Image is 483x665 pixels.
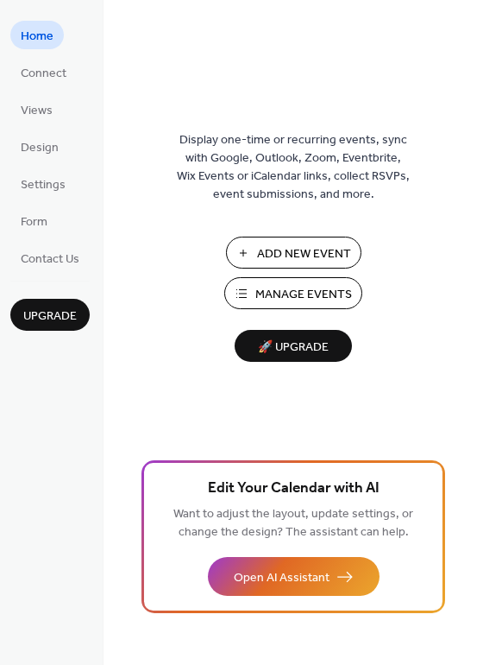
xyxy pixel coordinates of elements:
[208,557,379,596] button: Open AI Assistant
[23,307,77,326] span: Upgrade
[173,503,413,544] span: Want to adjust the layout, update settings, or change the design? The assistant can help.
[245,336,342,359] span: 🚀 Upgrade
[235,330,352,362] button: 🚀 Upgrade
[177,131,410,204] span: Display one-time or recurring events, sync with Google, Outlook, Zoom, Eventbrite, Wix Events or ...
[21,176,66,194] span: Settings
[21,250,79,269] span: Contact Us
[10,58,77,86] a: Connect
[10,95,63,123] a: Views
[21,28,53,46] span: Home
[10,21,64,49] a: Home
[21,213,47,231] span: Form
[255,286,352,304] span: Manage Events
[10,206,58,235] a: Form
[21,139,59,157] span: Design
[257,245,351,263] span: Add New Event
[226,237,361,269] button: Add New Event
[10,299,90,331] button: Upgrade
[10,132,69,161] a: Design
[10,244,90,272] a: Contact Us
[10,169,76,198] a: Settings
[224,277,362,309] button: Manage Events
[21,65,66,83] span: Connect
[234,569,329,587] span: Open AI Assistant
[208,477,379,501] span: Edit Your Calendar with AI
[21,102,53,120] span: Views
